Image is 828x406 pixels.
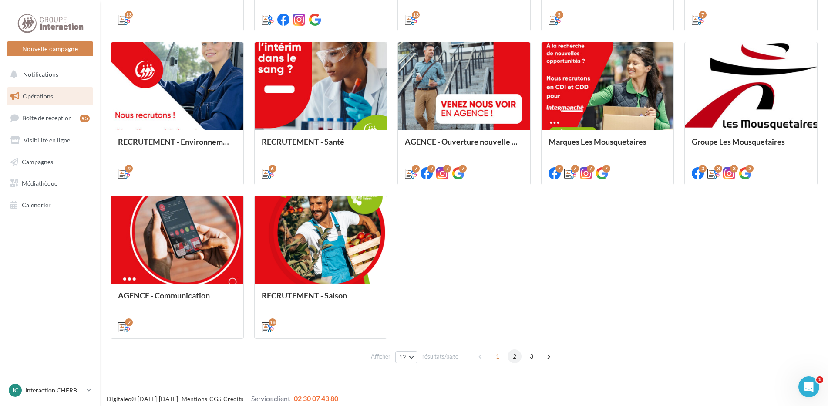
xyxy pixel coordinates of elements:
a: Boîte de réception95 [5,108,95,127]
div: 3 [714,165,722,173]
span: © [DATE]-[DATE] - - - [107,395,338,403]
a: Calendrier [5,196,95,214]
span: Calendrier [22,201,51,209]
div: 7 [602,165,610,173]
div: 7 [459,165,467,173]
div: 7 [571,165,579,173]
div: Groupe Les Mousquetaires [692,137,810,155]
a: Campagnes [5,153,95,171]
span: 2 [508,349,522,363]
div: RECRUTEMENT - Santé [262,137,380,155]
div: 7 [699,11,707,19]
div: 7 [427,165,435,173]
div: 3 [699,165,707,173]
a: CGS [209,395,221,403]
div: 7 [443,165,451,173]
div: 95 [80,115,90,122]
button: 12 [395,351,417,363]
div: 13 [125,11,133,19]
div: 3 [730,165,738,173]
span: résultats/page [422,352,458,361]
div: AGENCE - Communication [118,291,236,308]
div: 13 [412,11,420,19]
div: 9 [125,165,133,173]
span: Service client [251,394,290,403]
span: 02 30 07 43 80 [294,394,338,403]
span: Boîte de réception [22,114,72,122]
span: Opérations [23,92,53,100]
button: Notifications [5,65,91,84]
div: 3 [746,165,754,173]
div: AGENCE - Ouverture nouvelle agence [405,137,523,155]
span: 12 [399,354,407,361]
div: 6 [269,165,276,173]
span: Visibilité en ligne [24,136,70,144]
span: IC [13,386,18,395]
div: 2 [125,318,133,326]
a: Digitaleo [107,395,131,403]
div: RECRUTEMENT - Saison [262,291,380,308]
span: Médiathèque [22,179,57,187]
a: Crédits [223,395,243,403]
a: IC Interaction CHERBOURG [7,382,93,399]
iframe: Intercom live chat [798,376,819,397]
span: 1 [816,376,823,383]
a: Opérations [5,87,95,105]
span: 1 [491,349,505,363]
a: Médiathèque [5,174,95,193]
span: Afficher [371,352,390,361]
span: 3 [525,349,539,363]
div: 7 [587,165,595,173]
div: 5 [555,11,563,19]
span: Notifications [23,71,58,78]
p: Interaction CHERBOURG [25,386,83,395]
button: Nouvelle campagne [7,41,93,56]
div: 7 [555,165,563,173]
div: 7 [412,165,420,173]
a: Visibilité en ligne [5,131,95,149]
span: Campagnes [22,158,53,165]
div: RECRUTEMENT - Environnement [118,137,236,155]
div: Marques Les Mousquetaires [549,137,667,155]
div: 18 [269,318,276,326]
a: Mentions [182,395,207,403]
